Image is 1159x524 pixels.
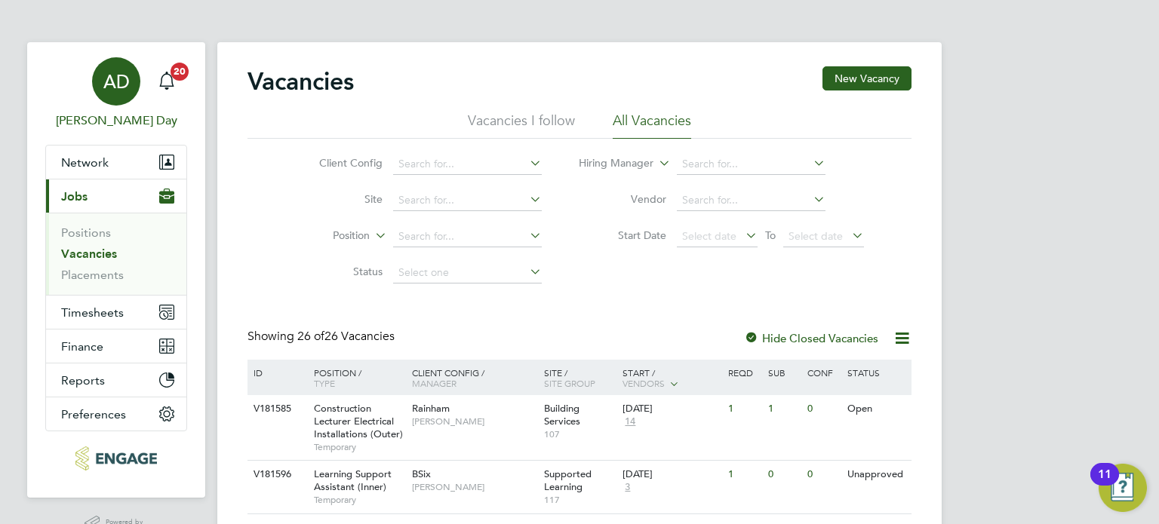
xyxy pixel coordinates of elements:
[544,494,616,506] span: 117
[46,146,186,179] button: Network
[623,403,721,415] div: [DATE]
[724,395,764,423] div: 1
[171,63,189,81] span: 20
[1099,464,1147,512] button: Open Resource Center, 11 new notifications
[45,57,187,130] a: AD[PERSON_NAME] Day
[46,397,186,431] button: Preferences
[623,377,665,389] span: Vendors
[283,228,370,244] label: Position
[314,402,403,440] span: Construction Lecturer Electrical Installations (Outer)
[250,461,303,489] div: V181596
[764,461,804,489] div: 0
[412,415,536,427] span: [PERSON_NAME]
[61,268,124,282] a: Placements
[61,225,111,240] a: Positions
[789,229,843,243] span: Select date
[303,360,408,396] div: Position /
[804,360,843,385] div: Conf
[1098,474,1111,494] div: 11
[761,225,780,245] span: To
[296,265,383,278] label: Status
[764,395,804,423] div: 1
[677,190,825,211] input: Search for...
[75,446,156,470] img: morganhunt-logo-retina.png
[27,42,205,498] nav: Main navigation
[724,461,764,489] div: 1
[61,373,105,388] span: Reports
[45,446,187,470] a: Go to home page
[623,415,638,428] span: 14
[103,72,130,91] span: AD
[247,329,398,345] div: Showing
[296,192,383,206] label: Site
[46,296,186,329] button: Timesheets
[61,155,109,170] span: Network
[297,329,324,344] span: 26 of
[412,467,431,480] span: BSix
[412,481,536,493] span: [PERSON_NAME]
[677,154,825,175] input: Search for...
[613,112,691,139] li: All Vacancies
[724,360,764,385] div: Reqd
[822,66,912,90] button: New Vacancy
[682,229,736,243] span: Select date
[247,66,354,97] h2: Vacancies
[45,112,187,130] span: Amie Day
[544,428,616,440] span: 107
[623,468,721,481] div: [DATE]
[844,395,909,423] div: Open
[619,360,724,397] div: Start /
[250,395,303,423] div: V181585
[544,467,592,493] span: Supported Learning
[804,395,843,423] div: 0
[393,262,542,283] input: Select one
[46,179,186,213] button: Jobs
[314,467,392,493] span: Learning Support Assistant (Inner)
[314,441,404,453] span: Temporary
[61,189,88,204] span: Jobs
[250,360,303,385] div: ID
[744,331,878,345] label: Hide Closed Vacancies
[393,154,542,175] input: Search for...
[623,481,632,494] span: 3
[393,190,542,211] input: Search for...
[579,192,666,206] label: Vendor
[544,377,595,389] span: Site Group
[468,112,575,139] li: Vacancies I follow
[544,402,580,427] span: Building Services
[393,226,542,247] input: Search for...
[46,329,186,363] button: Finance
[540,360,619,396] div: Site /
[61,247,117,261] a: Vacancies
[152,57,182,106] a: 20
[844,360,909,385] div: Status
[296,156,383,170] label: Client Config
[567,156,653,171] label: Hiring Manager
[412,377,457,389] span: Manager
[844,461,909,489] div: Unapproved
[297,329,395,344] span: 26 Vacancies
[804,461,843,489] div: 0
[764,360,804,385] div: Sub
[46,363,186,397] button: Reports
[46,213,186,295] div: Jobs
[579,228,666,242] label: Start Date
[61,407,126,421] span: Preferences
[412,402,450,415] span: Rainham
[408,360,540,396] div: Client Config /
[61,305,124,320] span: Timesheets
[314,494,404,506] span: Temporary
[314,377,335,389] span: Type
[61,339,103,354] span: Finance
